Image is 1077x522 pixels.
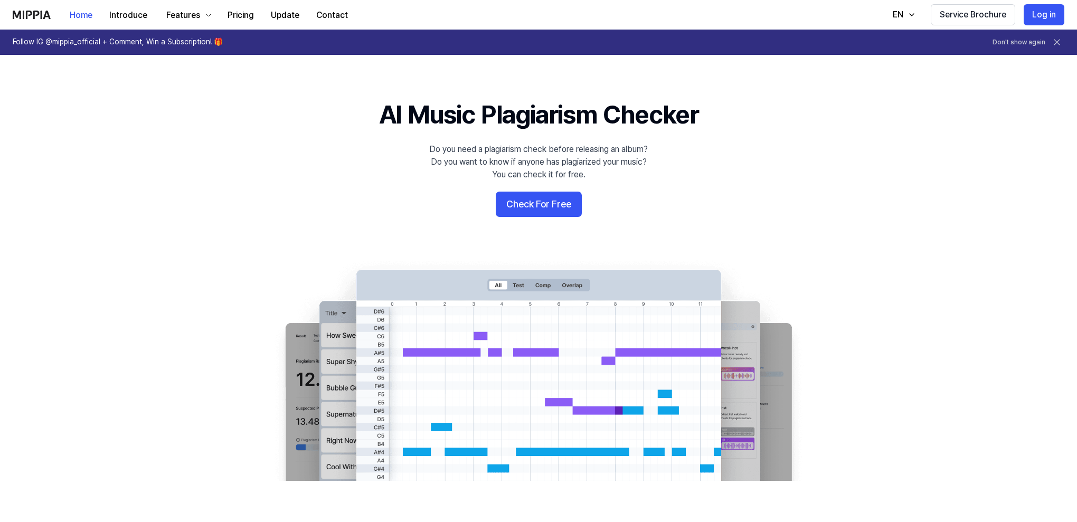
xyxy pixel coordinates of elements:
[882,4,922,25] button: EN
[13,11,51,19] img: logo
[61,1,101,30] a: Home
[429,143,648,181] div: Do you need a plagiarism check before releasing an album? Do you want to know if anyone has plagi...
[13,37,223,48] h1: Follow IG @mippia_official + Comment, Win a Subscription! 🎁
[891,8,905,21] div: EN
[61,5,101,26] button: Home
[262,5,308,26] button: Update
[496,192,582,217] button: Check For Free
[219,5,262,26] button: Pricing
[1024,4,1064,25] button: Log in
[101,5,156,26] button: Introduce
[993,38,1045,47] button: Don't show again
[308,5,356,26] button: Contact
[379,97,698,132] h1: AI Music Plagiarism Checker
[164,9,202,22] div: Features
[262,1,308,30] a: Update
[156,5,219,26] button: Features
[264,259,813,481] img: main Image
[931,4,1015,25] button: Service Brochure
